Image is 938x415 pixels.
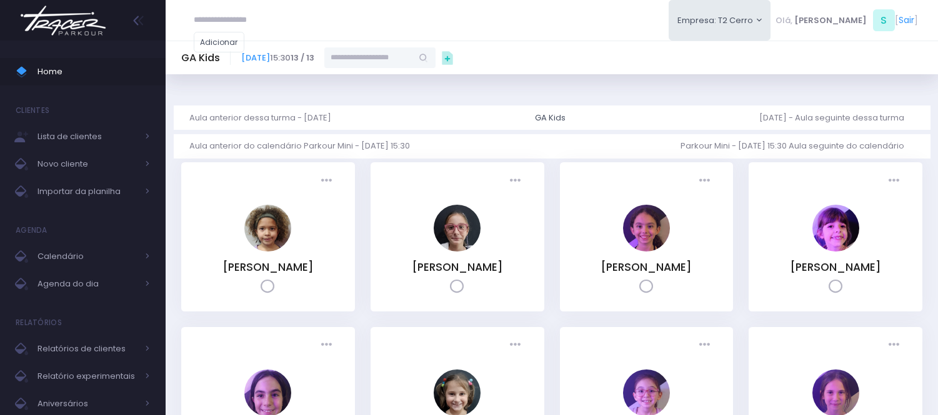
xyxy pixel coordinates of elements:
[181,52,220,64] h5: GA Kids
[37,396,137,412] span: Aniversários
[884,335,904,356] div: Presença
[412,260,503,275] a: [PERSON_NAME]
[794,14,867,27] span: [PERSON_NAME]
[316,170,337,191] div: Presença
[899,14,914,27] a: Sair
[812,205,859,251] img: Maria Rita Dias
[694,170,715,191] div: Presença
[189,105,341,130] a: Aula anterior dessa turma - [DATE]
[244,243,291,255] a: Isabela Inocentini Pivovar
[434,205,481,251] img: Julia Abrell Ribeiro
[506,170,526,191] div: Presença
[222,260,314,275] a: [PERSON_NAME]
[16,310,62,335] h4: Relatórios
[37,341,137,357] span: Relatórios de clientes
[681,134,914,159] a: Parkour Mini - [DATE] 15:30 Aula seguinte do calendário
[535,112,566,124] div: GA Kids
[776,14,792,27] span: Olá,
[790,260,881,275] a: [PERSON_NAME]
[434,243,481,255] a: Julia Abrell Ribeiro
[37,129,137,145] span: Lista de clientes
[884,170,904,191] div: Presença
[189,134,420,159] a: Aula anterior do calendário Parkour Mini - [DATE] 15:30
[759,105,914,130] a: [DATE] - Aula seguinte dessa turma
[812,243,859,255] a: Maria Rita Dias
[873,9,895,31] span: S
[436,46,459,69] div: Ações Rápidas
[291,52,314,64] strong: 13 / 13
[16,98,49,123] h4: Clientes
[601,260,692,275] a: [PERSON_NAME]
[37,276,137,292] span: Agenda do dia
[241,52,270,64] a: [DATE]
[37,248,137,265] span: Calendário
[37,183,137,200] span: Importar da planilha
[694,335,715,356] div: Presença
[37,64,150,80] span: Home
[506,335,526,356] div: Presença
[16,218,47,243] h4: Agenda
[316,335,337,356] div: Presença
[771,6,922,34] div: [ ]
[194,32,245,52] a: Adicionar
[623,205,670,251] img: Lara Souza
[244,205,291,251] img: Isabela Inocentini Pivovar
[37,368,137,384] span: Relatório experimentais
[623,243,670,255] a: Lara Souza
[37,156,137,172] span: Novo cliente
